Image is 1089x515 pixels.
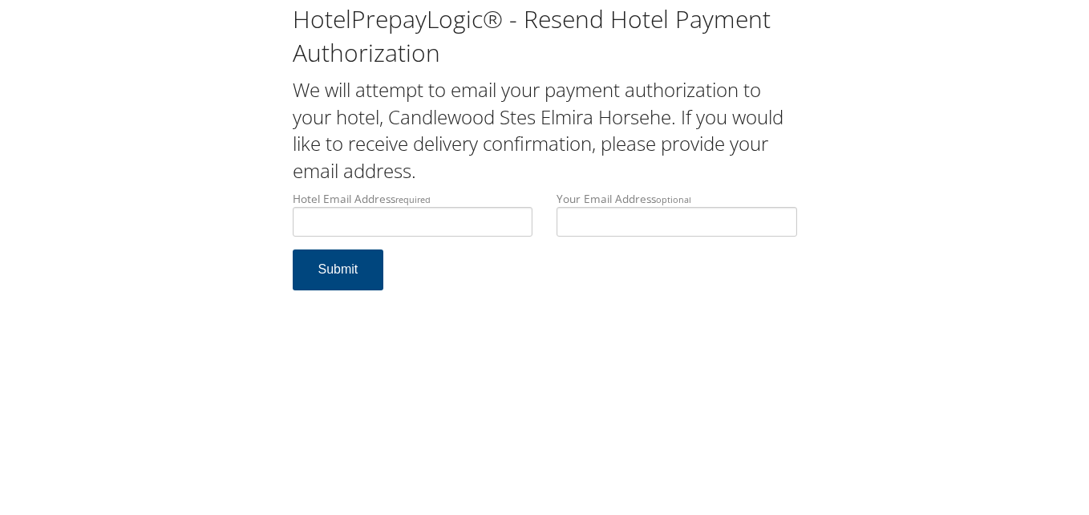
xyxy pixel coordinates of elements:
label: Hotel Email Address [293,191,533,237]
input: Your Email Addressoptional [557,207,797,237]
h2: We will attempt to email your payment authorization to your hotel, Candlewood Stes Elmira Horsehe... [293,76,797,184]
label: Your Email Address [557,191,797,237]
input: Hotel Email Addressrequired [293,207,533,237]
small: optional [656,193,691,205]
h1: HotelPrepayLogic® - Resend Hotel Payment Authorization [293,2,797,70]
small: required [395,193,431,205]
button: Submit [293,249,384,290]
